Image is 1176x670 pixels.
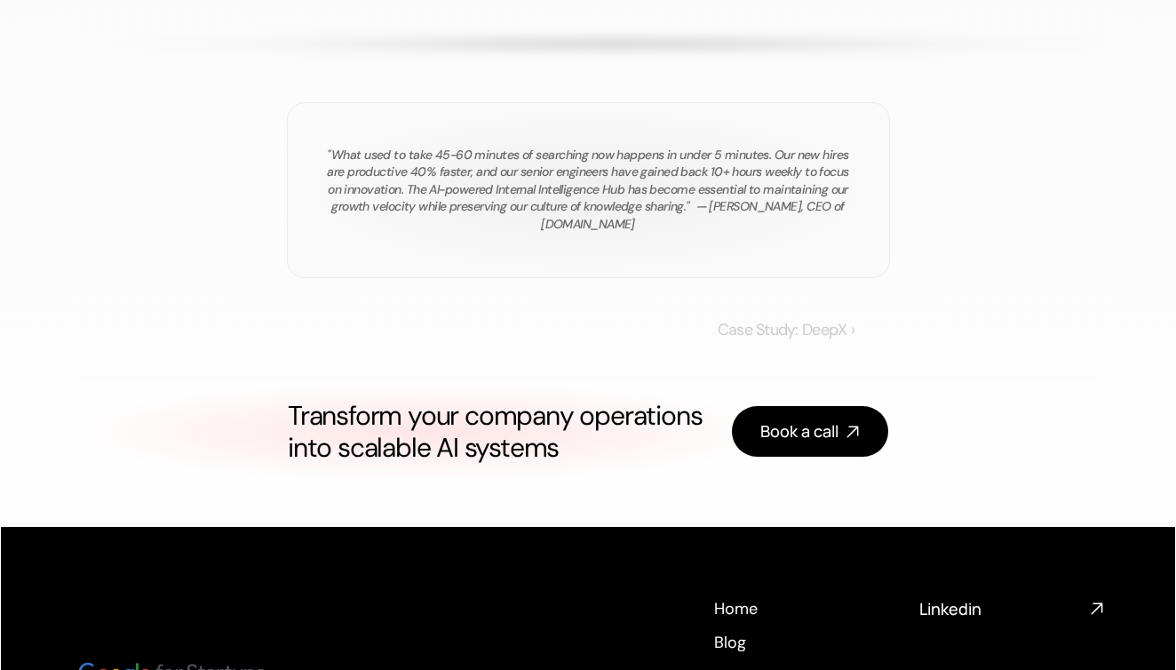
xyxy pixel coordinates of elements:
[322,147,854,234] p: "What used to take 45-60 minutes of searching now happens in under 5 minutes. Our new hires are p...
[714,632,746,654] p: Blog
[919,598,1104,620] a: Linkedin
[919,598,1083,620] h4: Linkedin
[714,598,758,620] p: Home
[718,319,854,340] a: Case Study: DeepX ›
[732,406,888,457] a: Book a call
[919,598,1104,620] nav: Social media links
[760,420,838,443] h4: Book a call
[288,400,703,464] h1: Transform your company operations into scalable AI systems
[713,632,746,651] a: Blog
[713,598,759,618] a: Home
